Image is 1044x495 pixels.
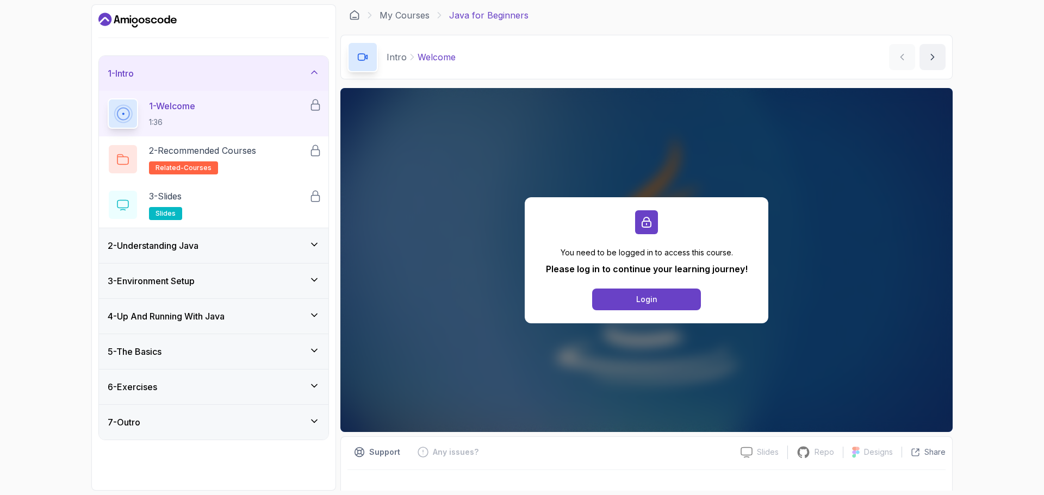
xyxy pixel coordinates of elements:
button: 2-Understanding Java [99,228,328,263]
a: My Courses [380,9,430,22]
p: Repo [815,447,834,458]
p: You need to be logged in to access this course. [546,247,748,258]
p: Intro [387,51,407,64]
p: 3 - Slides [149,190,182,203]
p: 1 - Welcome [149,99,195,112]
span: slides [156,209,176,218]
button: previous content [889,44,915,70]
button: 6-Exercises [99,369,328,404]
h3: 7 - Outro [108,416,140,429]
button: 7-Outro [99,405,328,440]
h3: 6 - Exercises [108,380,157,393]
button: 3-Environment Setup [99,264,328,298]
button: 4-Up And Running With Java [99,299,328,334]
button: 1-Intro [99,56,328,91]
a: Dashboard [349,10,360,21]
p: Share [924,447,946,458]
button: 1-Welcome1:36 [108,98,320,129]
button: 5-The Basics [99,334,328,369]
p: Designs [864,447,893,458]
p: 2 - Recommended Courses [149,144,256,157]
button: Share [902,447,946,458]
button: Login [592,289,701,310]
span: related-courses [156,164,212,172]
p: Support [369,447,400,458]
h3: 1 - Intro [108,67,134,80]
p: Java for Beginners [449,9,529,22]
p: Welcome [418,51,456,64]
div: Login [636,294,657,305]
h3: 3 - Environment Setup [108,274,195,287]
p: Please log in to continue your learning journey! [546,262,748,275]
button: 2-Recommended Coursesrelated-courses [108,144,320,174]
a: Dashboard [98,11,177,29]
h3: 5 - The Basics [108,345,161,358]
button: 3-Slidesslides [108,190,320,220]
h3: 4 - Up And Running With Java [108,310,225,323]
p: 1:36 [149,117,195,128]
button: next content [919,44,946,70]
p: Any issues? [433,447,478,458]
h3: 2 - Understanding Java [108,239,198,252]
p: Slides [757,447,779,458]
button: Support button [347,443,407,461]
